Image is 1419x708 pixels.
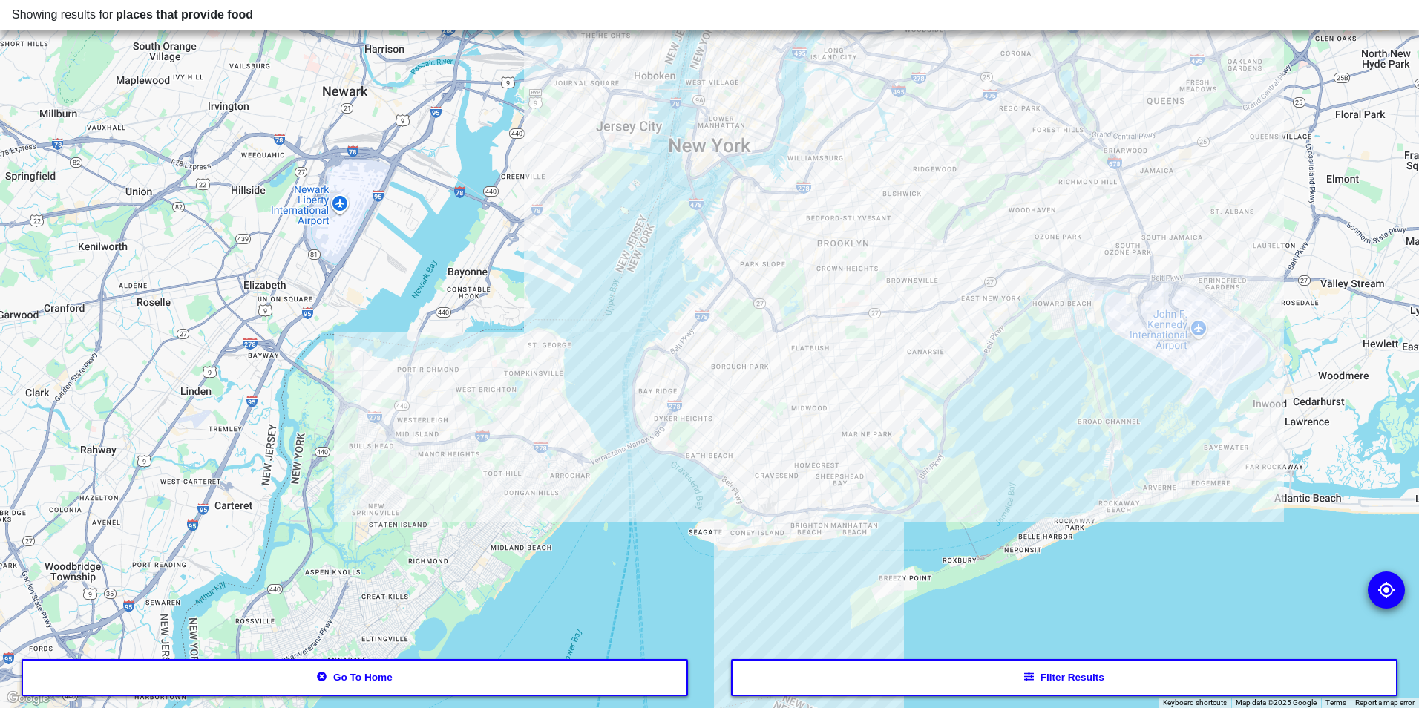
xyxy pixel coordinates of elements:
img: Google [4,689,53,708]
button: Keyboard shortcuts [1163,698,1227,708]
a: Open this area in Google Maps (opens a new window) [4,689,53,708]
div: Showing results for [12,6,1407,24]
a: Report a map error [1355,698,1415,707]
span: places that provide food [116,8,253,21]
img: go to my location [1377,581,1395,599]
button: Go to home [22,659,689,696]
span: Map data ©2025 Google [1236,698,1317,707]
a: Terms (opens in new tab) [1325,698,1346,707]
button: Filter results [731,659,1398,696]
